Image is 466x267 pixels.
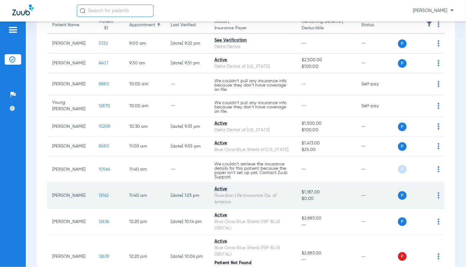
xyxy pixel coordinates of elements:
img: group-dot-blue.svg [438,192,440,199]
td: [PERSON_NAME] [47,209,94,235]
span: 8580 [99,144,109,148]
img: group-dot-blue.svg [438,40,440,47]
div: Active [214,120,292,127]
td: [PERSON_NAME] [47,137,94,156]
span: $0.00 [302,196,352,202]
span: $1,500.00 [302,120,352,127]
span: P [398,123,407,131]
span: 10209 [99,124,110,129]
td: -- [166,95,210,117]
span: [PERSON_NAME] [413,8,454,14]
img: group-dot-blue.svg [438,21,440,27]
span: 12162 [99,193,108,198]
span: P [398,165,407,174]
th: Status [356,17,398,34]
span: $100.00 [302,63,352,70]
div: Delta Dental of [US_STATE] [214,63,292,70]
span: 6407 [99,61,108,65]
span: $25.00 [302,147,352,153]
div: Patient Name [52,22,79,28]
td: -- [356,137,398,156]
span: P [398,59,407,68]
span: -- [302,41,307,46]
div: Last Verified [171,22,196,28]
td: [PERSON_NAME] [47,156,94,183]
p: We couldn’t pull any insurance info because they don’t have coverage on file. [214,101,292,114]
div: Guardian Life Insurance Co. of America [214,192,292,205]
div: Last Verified [171,22,205,28]
th: Status | [210,17,297,34]
span: -- [302,104,307,108]
span: $2,883.00 [302,250,352,257]
div: Blue Cross Blue Shield (FEP BLUE DENTAL) [214,219,292,232]
img: group-dot-blue.svg [438,219,440,225]
td: 11:00 AM [124,137,166,156]
td: Self-pay [356,95,398,117]
td: 10:00 AM [124,95,166,117]
td: Self-pay [356,73,398,95]
td: -- [166,73,210,95]
td: [DATE] 9:51 PM [166,54,210,73]
td: -- [356,117,398,137]
div: Active [214,186,292,192]
span: Insurance Payer [214,25,292,31]
span: $100.00 [302,127,352,133]
span: $2,883.00 [302,215,352,222]
td: -- [356,183,398,209]
span: 12639 [99,254,109,259]
span: $1,187.00 [302,189,352,196]
td: -- [356,54,398,73]
td: [DATE] 9:55 PM [166,137,210,156]
span: $2,500.00 [302,57,352,63]
span: P [398,191,407,200]
span: -- [302,257,352,263]
img: filter.svg [426,21,433,27]
div: Appointment [129,22,161,28]
td: 10:30 AM [124,117,166,137]
span: P [398,39,407,48]
div: Patient ID [99,18,114,31]
span: $1,413.00 [302,140,352,147]
div: Active [214,57,292,63]
td: Young [PERSON_NAME] [47,95,94,117]
div: Delta Dental [214,44,292,50]
span: 12870 [99,104,110,108]
iframe: Chat Widget [435,237,466,267]
img: group-dot-blue.svg [438,60,440,66]
td: [DATE] 10:14 PM [166,209,210,235]
img: hamburger-icon [8,26,18,34]
td: [PERSON_NAME] [47,34,94,54]
td: [DATE] 9:33 PM [166,117,210,137]
span: P [398,252,407,261]
span: 5332 [99,41,108,46]
div: Active [214,238,292,245]
td: -- [356,34,398,54]
span: -- [302,82,307,86]
td: [PERSON_NAME] [47,73,94,95]
div: Blue Cross Blue Shield (FEP BLUE DENTAL) [214,245,292,258]
span: Deductible [302,25,352,31]
span: -- [302,167,307,172]
td: [DATE] 1:23 PM [166,183,210,209]
div: Appointment [129,22,155,28]
span: P [398,217,407,226]
div: Patient Name [52,22,89,28]
td: [DATE] 9:22 PM [166,34,210,54]
div: Active [214,212,292,219]
td: 9:00 AM [124,34,166,54]
td: 11:40 AM [124,183,166,209]
div: See Verification [214,37,292,44]
div: Delta Dental of [US_STATE] [214,127,292,133]
span: P [398,142,407,151]
img: group-dot-blue.svg [438,103,440,109]
img: group-dot-blue.svg [438,143,440,149]
span: 8880 [99,82,109,86]
img: group-dot-blue.svg [438,123,440,130]
td: [PERSON_NAME] [47,117,94,137]
span: 12636 [99,220,109,224]
td: -- [356,156,398,183]
p: We couldn’t pull any insurance info because they don’t have coverage on file. [214,79,292,92]
span: 10564 [99,167,110,172]
img: group-dot-blue.svg [438,166,440,172]
td: [PERSON_NAME] [47,183,94,209]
